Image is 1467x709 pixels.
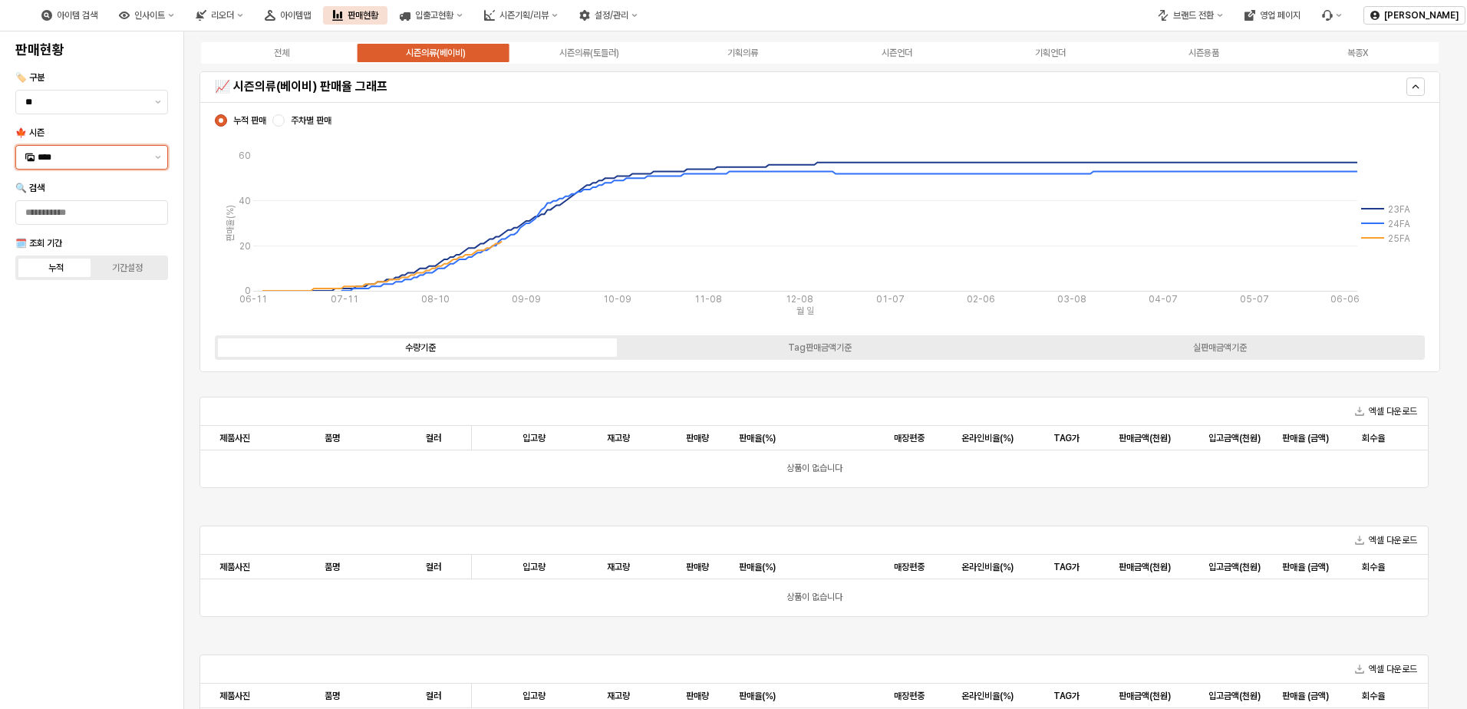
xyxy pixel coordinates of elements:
div: 복종X [1347,48,1368,58]
label: 수량기준 [220,341,620,354]
span: 판매량 [686,432,709,444]
div: 시즌언더 [882,48,912,58]
span: 주차별 판매 [291,114,331,127]
div: 시즌기획/리뷰 [499,10,549,21]
span: 재고량 [607,690,630,702]
span: 매장편중 [894,561,925,573]
div: 시즌의류(토들러) [559,48,619,58]
button: 제안 사항 표시 [149,146,167,169]
div: 기간설정 [112,262,143,273]
span: 컬러 [426,690,441,702]
label: 누적 [21,261,92,275]
span: 회수율 [1362,690,1385,702]
span: 🍁 시즌 [15,127,45,138]
div: 상품이 없습니다 [200,450,1428,487]
div: 판매현황 [348,10,378,21]
div: 판매현황 [323,6,387,25]
div: 전체 [274,48,289,58]
span: 🗓️ 조회 기간 [15,238,62,249]
label: 시즌용품 [1127,46,1281,60]
button: 엑셀 다운로드 [1349,531,1423,549]
span: 판매량 [686,690,709,702]
div: 영업 페이지 [1260,10,1301,21]
span: 누적 판매 [233,114,266,127]
div: 브랜드 전환 [1173,10,1214,21]
span: 판매금액(천원) [1119,561,1171,573]
div: 기획언더 [1035,48,1066,58]
font: 엑셀 다운로드 [1369,404,1417,419]
button: 엑셀 다운로드 [1349,660,1423,678]
label: 시즌의류(베이비) [358,46,512,60]
span: 판매율(%) [739,432,776,444]
span: 온라인비율(%) [961,561,1014,573]
span: 판매금액(천원) [1119,432,1171,444]
span: 판매율 (금액) [1282,561,1329,573]
span: 품명 [325,690,340,702]
div: 아이템맵 [280,10,311,21]
span: 판매금액(천원) [1119,690,1171,702]
div: 상품이 없습니다 [200,579,1428,616]
div: 입출고현황 [415,10,453,21]
font: 엑셀 다운로드 [1369,661,1417,677]
span: 입고량 [523,561,546,573]
span: 판매율(%) [739,690,776,702]
span: 판매율 (금액) [1282,432,1329,444]
div: 설정/관리 [595,10,628,21]
span: 입고량 [523,690,546,702]
span: 컬러 [426,561,441,573]
span: 회수율 [1362,561,1385,573]
button: 제안 사항 표시 [149,91,167,114]
span: 판매율 (금액) [1282,690,1329,702]
h4: 판매현황 [15,42,168,58]
span: 판매율(%) [739,561,776,573]
button: 설정/관리 [570,6,647,25]
span: 입고금액(천원) [1208,561,1261,573]
div: 시즌기획/리뷰 [475,6,567,25]
div: Tag판매금액기준 [788,342,852,353]
span: 온라인비율(%) [961,690,1014,702]
div: 시즌의류(베이비) [406,48,466,58]
div: 시즌용품 [1188,48,1219,58]
button: [PERSON_NAME] [1363,6,1465,25]
button: 리오더 [186,6,252,25]
span: 입고금액(천원) [1208,690,1261,702]
span: 제품사진 [219,561,250,573]
span: 온라인비율(%) [961,432,1014,444]
label: 기간설정 [92,261,163,275]
span: 품명 [325,561,340,573]
span: 제품사진 [219,432,250,444]
div: 실판매금액기준 [1193,342,1247,353]
button: 브랜드 전환 [1149,6,1232,25]
span: 🔍 검색 [15,183,45,193]
label: 기획의류 [666,46,819,60]
div: 기획의류 [727,48,758,58]
span: TAG가 [1053,561,1080,573]
label: 기획언더 [974,46,1127,60]
div: 아이템 검색 [57,10,97,21]
span: 재고량 [607,432,630,444]
font: 엑셀 다운로드 [1369,533,1417,548]
span: 재고량 [607,561,630,573]
div: 아이템 검색 [32,6,107,25]
label: 시즌의류(토들러) [513,46,666,60]
main: 앱 프레임 [184,31,1467,709]
span: 제품사진 [219,690,250,702]
button: 아이템맵 [255,6,320,25]
button: 입출고현황 [391,6,472,25]
label: 전체 [205,46,358,60]
label: 실판매금액기준 [1020,341,1419,354]
div: 수량기준 [405,342,436,353]
button: 엑셀 다운로드 [1349,402,1423,420]
label: 복종X [1281,46,1435,60]
button: 영업 페이지 [1235,6,1310,25]
span: 판매량 [686,561,709,573]
span: 입고금액(천원) [1208,432,1261,444]
span: 매장편중 [894,432,925,444]
span: TAG가 [1053,690,1080,702]
div: 누적 [48,262,64,273]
